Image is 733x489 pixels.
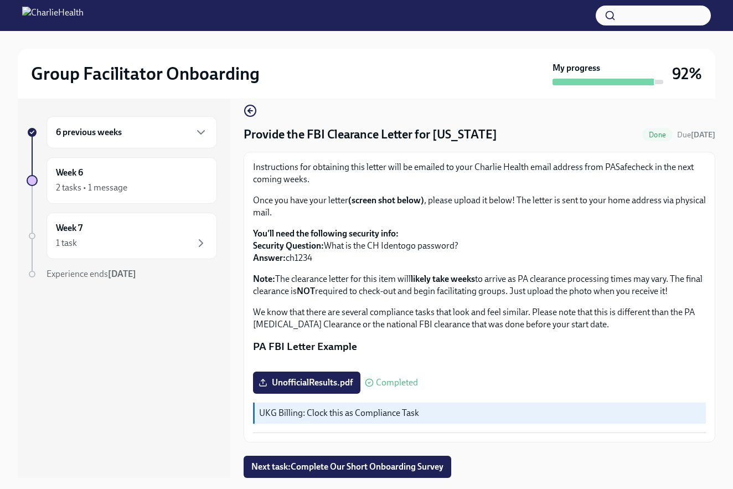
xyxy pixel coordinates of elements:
[244,456,451,478] button: Next task:Complete Our Short Onboarding Survey
[261,377,353,388] span: UnofficialResults.pdf
[253,274,275,284] strong: Note:
[253,240,324,251] strong: Security Question:
[259,407,701,419] p: UKG Billing: Clock this as Compliance Task
[253,194,706,219] p: Once you have your letter , please upload it below! The letter is sent to your home address via p...
[411,274,475,284] strong: likely take weeks
[253,372,360,394] label: UnofficialResults.pdf
[56,126,122,138] h6: 6 previous weeks
[553,62,600,74] strong: My progress
[47,269,136,279] span: Experience ends
[22,7,84,24] img: CharlieHealth
[297,286,315,296] strong: NOT
[253,228,706,264] p: What is the CH Identogo password? ch1234
[348,195,424,205] strong: (screen shot below)
[253,273,706,297] p: The clearance letter for this item will to arrive as PA clearance processing times may vary. The ...
[642,131,673,139] span: Done
[251,461,443,472] span: Next task : Complete Our Short Onboarding Survey
[672,64,702,84] h3: 92%
[56,237,77,249] div: 1 task
[31,63,260,85] h2: Group Facilitator Onboarding
[253,306,706,331] p: We know that there are several compliance tasks that look and feel similar. Please note that this...
[253,339,706,354] p: PA FBI Letter Example
[376,378,418,387] span: Completed
[253,253,286,263] strong: Answer:
[691,130,715,140] strong: [DATE]
[27,213,217,259] a: Week 71 task
[47,116,217,148] div: 6 previous weeks
[677,130,715,140] span: September 2nd, 2025 09:00
[253,228,399,239] strong: You'll need the following security info:
[244,126,497,143] h4: Provide the FBI Clearance Letter for [US_STATE]
[677,130,715,140] span: Due
[56,182,127,194] div: 2 tasks • 1 message
[27,157,217,204] a: Week 62 tasks • 1 message
[56,167,83,179] h6: Week 6
[108,269,136,279] strong: [DATE]
[253,161,706,186] p: Instructions for obtaining this letter will be emailed to your Charlie Health email address from ...
[56,222,82,234] h6: Week 7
